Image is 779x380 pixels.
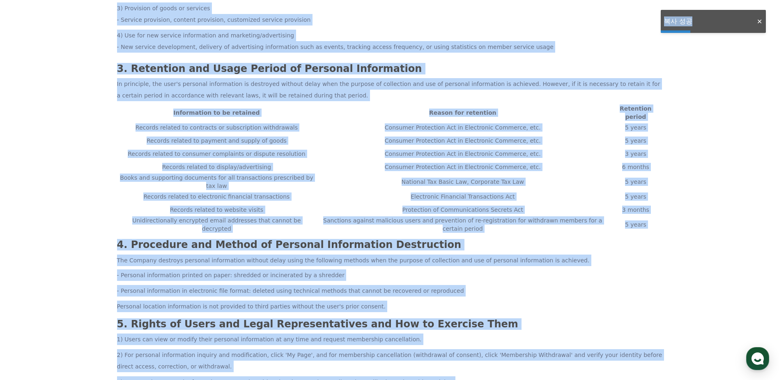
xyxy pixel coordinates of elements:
li: - Personal information printed on paper: shredded or incinerated by a shredder [117,269,662,281]
p: Personal location information is not provided to third parties without the user's prior consent. [117,301,662,312]
li: - Personal information in electronic file format: deleted using technical methods that cannot be ... [117,285,662,297]
td: 5 years [609,190,662,203]
a: Messages [54,261,106,281]
h3: 3. Retention and Usage Period of Personal Information [117,63,662,74]
td: 5 years [609,134,662,147]
li: 4) Use for new service information and marketing/advertising [117,30,662,53]
a: Home [2,261,54,281]
h3: 5. Rights of Users and Legal Representatives and How to Exercise Them [117,319,662,329]
td: Consumer Protection Act in Electronic Commerce, etc. [316,160,609,174]
td: 3 years [609,147,662,160]
td: 6 months [609,160,662,174]
td: 5 years [609,216,662,233]
td: Consumer Protection Act in Electronic Commerce, etc. [316,134,609,147]
td: Sanctions against malicious users and prevention of re-registration for withdrawn members for a c... [316,216,609,233]
td: 5 years [609,174,662,190]
td: Records related to display/advertising [117,160,317,174]
td: Records related to contracts or subscription withdrawals [117,121,317,134]
td: Electronic Financial Transactions Act [316,190,609,203]
th: Information to be retained [117,104,317,121]
span: Home [21,273,35,280]
td: Consumer Protection Act in Electronic Commerce, etc. [316,147,609,160]
th: Retention period [609,104,662,121]
th: Reason for retention [316,104,609,121]
td: Records related to electronic financial transactions [117,190,317,203]
li: - New service development, delivery of advertising information such as events, tracking access fr... [117,41,662,53]
p: The Company destroys personal information without delay using the following methods when the purp... [117,255,662,266]
li: 1) Users can view or modify their personal information at any time and request membership cancell... [117,334,662,345]
td: Protection of Communications Secrets Act [316,203,609,216]
td: Records related to payment and supply of goods [117,134,317,147]
td: Books and supporting documents for all transactions prescribed by tax law [117,174,317,190]
li: 2) For personal information inquiry and modification, click 'My Page', and for membership cancell... [117,349,662,372]
td: Records related to consumer complaints or dispute resolution [117,147,317,160]
td: Unidirectionally encrypted email addresses that cannot be decrypted [117,216,317,233]
li: 3) Provision of goods or services [117,2,662,25]
li: - Service provision, content provision, customized service provision [117,14,662,25]
td: Consumer Protection Act in Electronic Commerce, etc. [316,121,609,134]
td: National Tax Basic Law, Corporate Tax Law [316,174,609,190]
h3: 4. Procedure and Method of Personal Information Destruction [117,239,662,250]
td: 3 months [609,203,662,216]
p: In principle, the user's personal information is destroyed without delay when the purpose of coll... [117,78,662,101]
a: Settings [106,261,158,281]
td: Records related to website visits [117,203,317,216]
span: Messages [68,273,92,280]
span: Settings [122,273,142,280]
td: 5 years [609,121,662,134]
